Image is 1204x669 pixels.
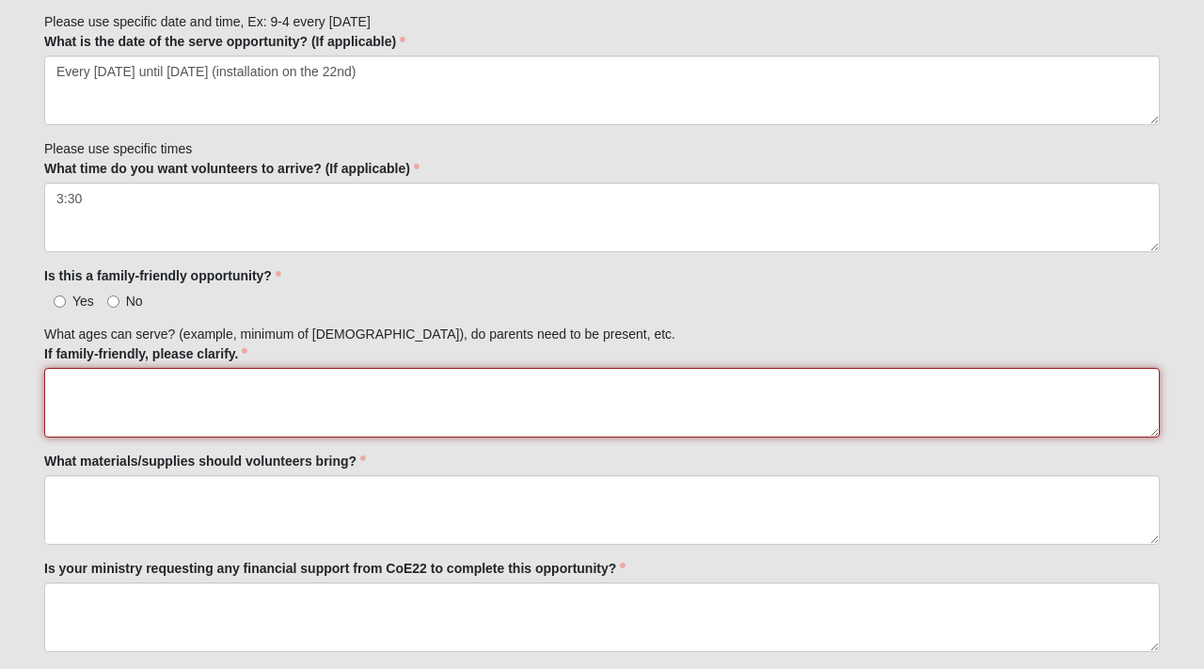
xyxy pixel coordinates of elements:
span: No [126,294,143,309]
label: What is the date of the serve opportunity? (If applicable) [44,32,405,51]
input: No [107,295,119,308]
span: Yes [72,294,94,309]
label: What materials/supplies should volunteers bring? [44,452,366,470]
input: Yes [54,295,66,308]
label: Is your ministry requesting any financial support from CoE22 to complete this opportunity? [44,559,626,578]
label: What time do you want volunteers to arrive? (If applicable) [44,159,420,178]
label: Is this a family-friendly opportunity? [44,266,281,285]
label: If family-friendly, please clarify. [44,344,247,363]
